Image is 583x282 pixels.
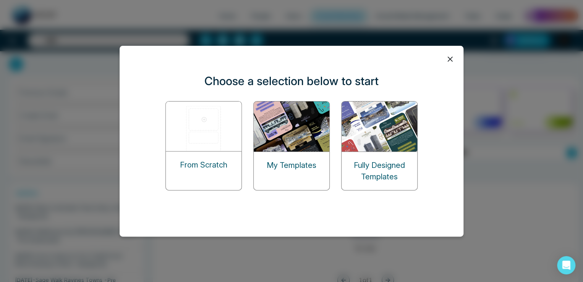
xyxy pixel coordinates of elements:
[166,102,242,151] img: start-from-scratch.png
[557,256,575,274] div: Open Intercom Messenger
[267,160,316,171] p: My Templates
[342,160,417,182] p: Fully Designed Templates
[254,102,330,151] img: my-templates.png
[204,73,379,90] p: Choose a selection below to start
[180,159,227,171] p: From Scratch
[342,102,418,151] img: designed-templates.png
